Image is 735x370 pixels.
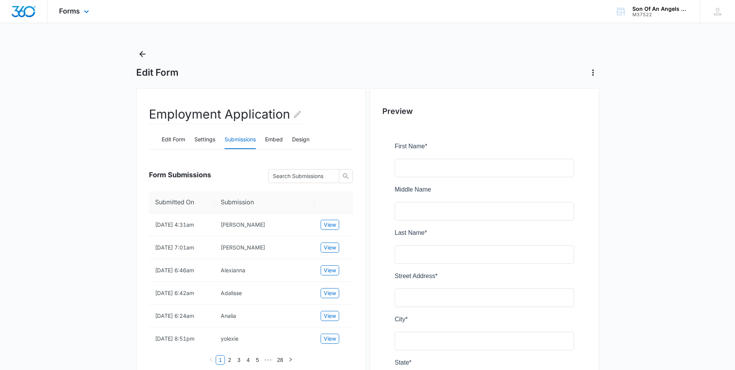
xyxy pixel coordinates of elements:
[149,170,211,180] span: Form Submissions
[149,305,215,328] td: [DATE] 6:24am
[324,289,336,297] span: View
[321,265,339,275] button: View
[149,282,215,305] td: [DATE] 6:42am
[632,6,689,12] div: account name
[587,66,599,79] button: Actions
[225,131,256,149] button: Submissions
[265,131,283,149] button: Embed
[234,355,243,365] li: 3
[288,357,293,362] span: right
[235,356,243,364] a: 3
[162,131,185,149] button: Edit Form
[215,305,314,328] td: Analia
[339,173,352,179] span: search
[321,243,339,253] button: View
[225,356,234,364] a: 2
[321,220,339,230] button: View
[136,67,179,78] h1: Edit Form
[215,191,314,214] th: Submission
[215,214,314,236] td: Cassidy
[262,355,274,365] li: Next 5 Pages
[216,356,225,364] a: 1
[149,105,302,124] h2: Employment Application
[382,105,586,117] h2: Preview
[215,282,314,305] td: Adalisse
[339,169,353,183] button: search
[292,131,309,149] button: Design
[244,356,252,364] a: 4
[155,197,203,207] span: Submitted On
[273,172,328,180] input: Search Submissions
[206,355,216,365] li: Previous Page
[632,12,689,17] div: account id
[286,355,295,365] button: right
[293,105,302,124] button: Edit Form Name
[149,236,215,259] td: [DATE] 7:01am
[324,334,336,343] span: View
[324,243,336,252] span: View
[149,259,215,282] td: [DATE] 6:46am
[215,328,314,350] td: yolexie
[194,131,215,149] button: Settings
[149,214,215,236] td: [DATE] 4:31am
[136,48,149,60] button: Back
[324,221,336,229] span: View
[286,355,295,365] li: Next Page
[321,288,339,298] button: View
[243,355,253,365] li: 4
[206,355,216,365] button: left
[149,328,215,350] td: [DATE] 8:51pm
[324,312,336,320] span: View
[321,334,339,344] button: View
[253,356,262,364] a: 5
[215,236,314,259] td: Kaitlyn
[209,357,213,362] span: left
[262,355,274,365] span: •••
[149,191,215,214] th: Submitted On
[275,356,286,364] a: 28
[215,259,314,282] td: Alexianna
[324,266,336,275] span: View
[59,7,80,15] span: Forms
[274,355,286,365] li: 28
[321,311,339,321] button: View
